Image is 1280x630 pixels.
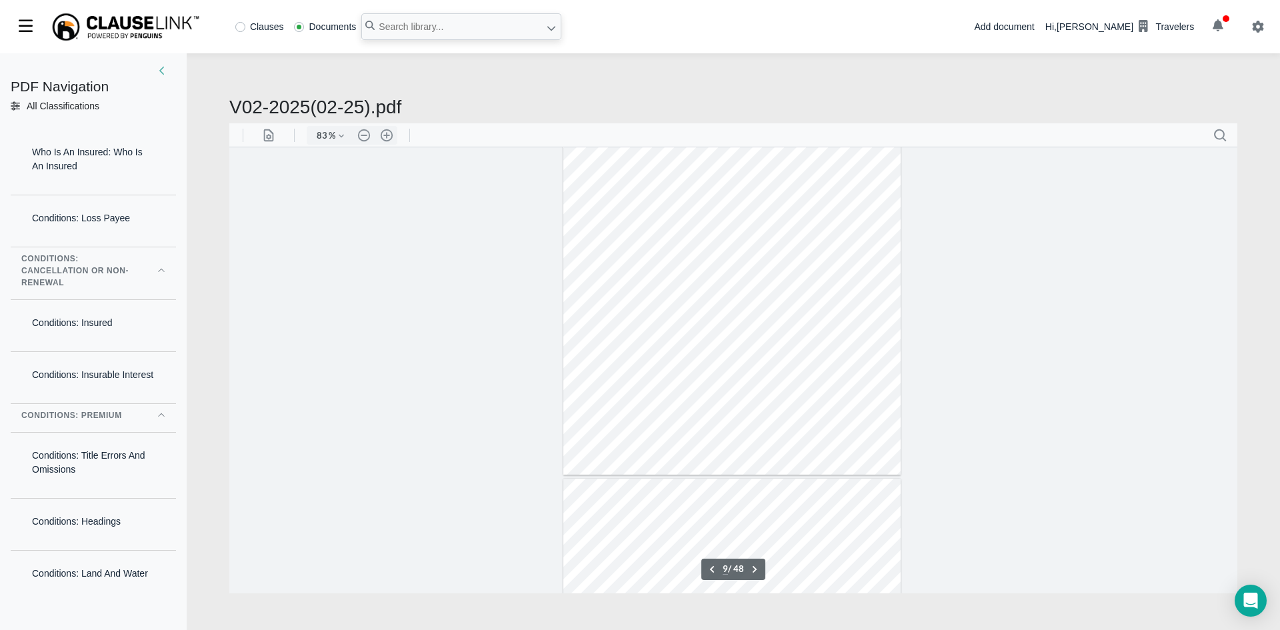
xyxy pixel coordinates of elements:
[21,409,165,427] button: Conditions: Premium
[235,22,284,31] label: Clauses
[21,438,165,487] div: Conditions: Title Errors And Omissions
[21,556,159,591] div: Conditions: Land And Water
[27,99,99,113] div: All Classifications
[21,409,122,421] div: Conditions: Premium
[1045,15,1194,38] div: Hi, [PERSON_NAME]
[493,440,515,451] form: / 48
[1235,585,1267,617] div: Open Intercom Messenger
[21,305,123,341] div: Conditions: Insured
[51,12,201,42] img: ClauseLink
[361,13,561,40] input: Search library...
[475,438,491,454] button: Previous page
[517,438,533,454] button: Next page
[21,135,165,184] div: Who Is An Insured: Who Is An Insured
[229,96,1237,119] h2: V02-2025(02-25).pdf
[11,78,176,95] h4: PDF Navigation
[21,253,165,294] button: Conditions: Cancellation Or Non-renewal
[1155,20,1194,34] div: Travelers
[493,440,499,451] input: Set page
[229,123,1237,593] iframe: webviewer
[21,253,142,289] div: Conditions: Cancellation Or Non-renewal
[294,22,356,31] label: Documents
[21,504,131,539] div: Conditions: Headings
[21,357,164,393] div: Conditions: Insurable Interest
[21,64,165,78] div: Collapse Panel
[974,20,1034,34] div: Add document
[21,201,141,236] div: Conditions: Loss Payee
